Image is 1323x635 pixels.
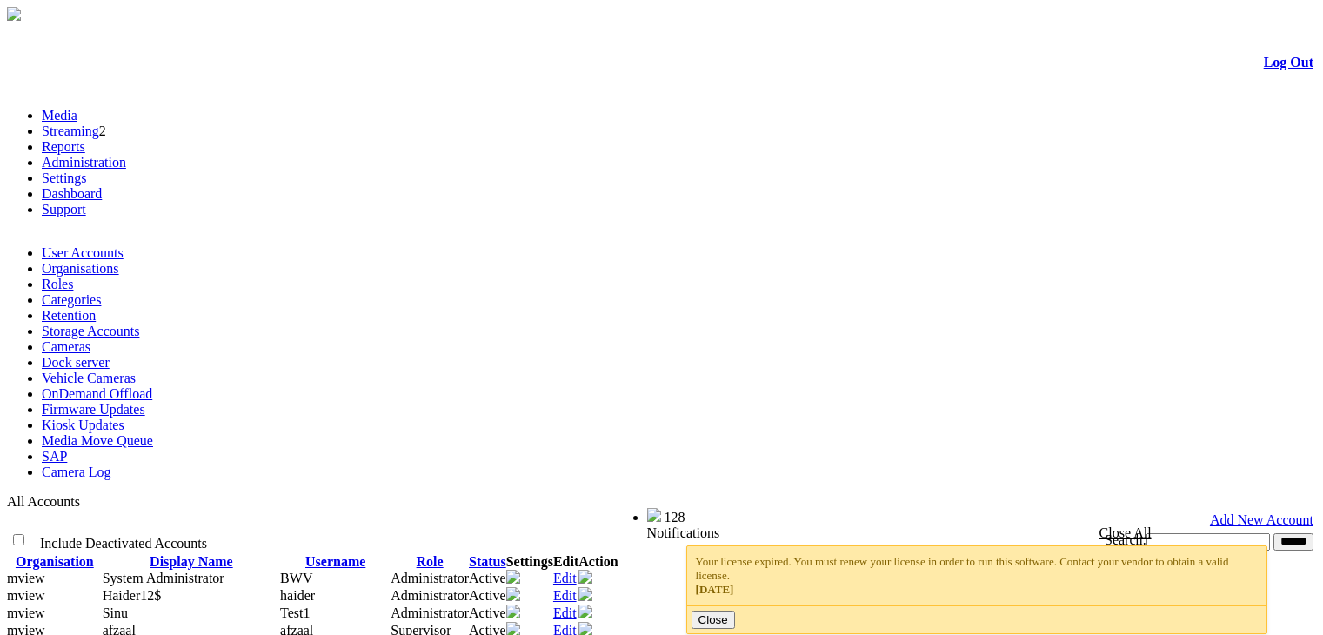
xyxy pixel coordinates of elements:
[305,554,365,569] a: Username
[647,525,1280,541] div: Notifications
[42,139,85,154] a: Reports
[42,418,124,432] a: Kiosk Updates
[42,202,86,217] a: Support
[647,508,661,522] img: bell25.png
[7,571,45,585] span: mview
[1099,525,1152,540] a: Close All
[42,465,111,479] a: Camera Log
[391,509,612,522] span: Welcome, System Administrator (Administrator)
[42,155,126,170] a: Administration
[7,605,45,620] span: mview
[99,124,106,138] span: 2
[42,108,77,123] a: Media
[42,355,110,370] a: Dock server
[42,433,153,448] a: Media Move Queue
[1264,55,1313,70] a: Log Out
[42,124,99,138] a: Streaming
[42,186,102,201] a: Dashboard
[150,554,233,569] a: Display Name
[696,555,1259,597] div: Your license expired. You must renew your license in order to run this software. Contact your ven...
[42,261,119,276] a: Organisations
[7,494,80,509] span: All Accounts
[280,605,310,620] span: Test1
[103,571,224,585] span: Contact Method: None
[40,536,207,551] span: Include Deactivated Accounts
[42,292,101,307] a: Categories
[665,510,685,525] span: 128
[42,371,136,385] a: Vehicle Cameras
[42,449,67,464] a: SAP
[42,402,145,417] a: Firmware Updates
[280,571,312,585] span: BWV
[42,308,96,323] a: Retention
[42,339,90,354] a: Cameras
[42,386,152,401] a: OnDemand Offload
[7,588,45,603] span: mview
[16,554,94,569] a: Organisation
[696,583,734,596] span: [DATE]
[692,611,735,629] button: Close
[42,277,73,291] a: Roles
[7,7,21,21] img: arrow-3.png
[103,605,128,620] span: Contact Method: SMS and Email
[42,170,87,185] a: Settings
[103,588,162,603] span: Contact Method: SMS and Email
[42,324,139,338] a: Storage Accounts
[42,245,124,260] a: User Accounts
[280,588,315,603] span: haider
